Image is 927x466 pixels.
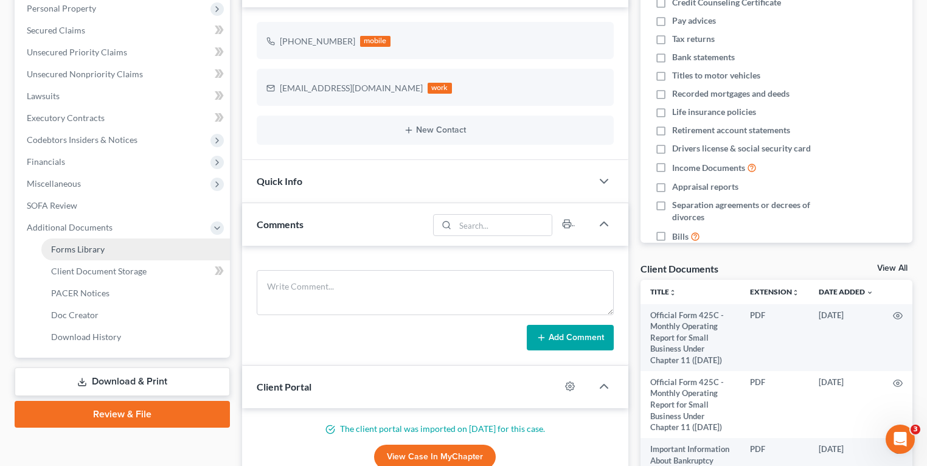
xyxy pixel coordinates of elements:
[27,178,81,189] span: Miscellaneous
[15,367,230,396] a: Download & Print
[41,326,230,348] a: Download History
[672,33,715,45] span: Tax returns
[41,238,230,260] a: Forms Library
[51,288,109,298] span: PACER Notices
[280,35,355,47] div: [PHONE_NUMBER]
[280,82,423,94] div: [EMAIL_ADDRESS][DOMAIN_NAME]
[672,231,689,243] span: Bills
[672,181,738,193] span: Appraisal reports
[740,371,809,438] td: PDF
[672,162,745,174] span: Income Documents
[672,124,790,136] span: Retirement account statements
[17,195,230,217] a: SOFA Review
[650,287,676,296] a: Titleunfold_more
[27,3,96,13] span: Personal Property
[51,244,105,254] span: Forms Library
[672,51,735,63] span: Bank statements
[51,332,121,342] span: Download History
[886,425,915,454] iframe: Intercom live chat
[51,266,147,276] span: Client Document Storage
[672,15,716,27] span: Pay advices
[641,262,718,275] div: Client Documents
[641,304,741,371] td: Official Form 425C - Monthly Operating Report for Small Business Under Chapter 11 ([DATE])
[257,175,302,187] span: Quick Info
[669,289,676,296] i: unfold_more
[27,200,77,210] span: SOFA Review
[527,325,614,350] button: Add Comment
[41,304,230,326] a: Doc Creator
[672,142,811,155] span: Drivers license & social security card
[809,371,883,438] td: [DATE]
[257,218,304,230] span: Comments
[455,215,552,235] input: Search...
[17,63,230,85] a: Unsecured Nonpriority Claims
[27,25,85,35] span: Secured Claims
[17,85,230,107] a: Lawsuits
[641,371,741,438] td: Official Form 425C - Monthly Operating Report for Small Business Under Chapter 11 ([DATE])
[672,106,756,118] span: Life insurance policies
[51,310,99,320] span: Doc Creator
[360,36,391,47] div: mobile
[17,41,230,63] a: Unsecured Priority Claims
[672,69,760,82] span: Titles to motor vehicles
[27,222,113,232] span: Additional Documents
[792,289,799,296] i: unfold_more
[257,423,614,435] p: The client portal was imported on [DATE] for this case.
[750,287,799,296] a: Extensionunfold_more
[809,304,883,371] td: [DATE]
[27,69,143,79] span: Unsecured Nonpriority Claims
[672,199,835,223] span: Separation agreements or decrees of divorces
[27,156,65,167] span: Financials
[911,425,920,434] span: 3
[27,134,137,145] span: Codebtors Insiders & Notices
[41,260,230,282] a: Client Document Storage
[866,289,873,296] i: expand_more
[257,381,311,392] span: Client Portal
[27,47,127,57] span: Unsecured Priority Claims
[428,83,452,94] div: work
[41,282,230,304] a: PACER Notices
[17,19,230,41] a: Secured Claims
[27,91,60,101] span: Lawsuits
[740,304,809,371] td: PDF
[672,88,790,100] span: Recorded mortgages and deeds
[27,113,105,123] span: Executory Contracts
[15,401,230,428] a: Review & File
[877,264,908,273] a: View All
[17,107,230,129] a: Executory Contracts
[266,125,604,135] button: New Contact
[819,287,873,296] a: Date Added expand_more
